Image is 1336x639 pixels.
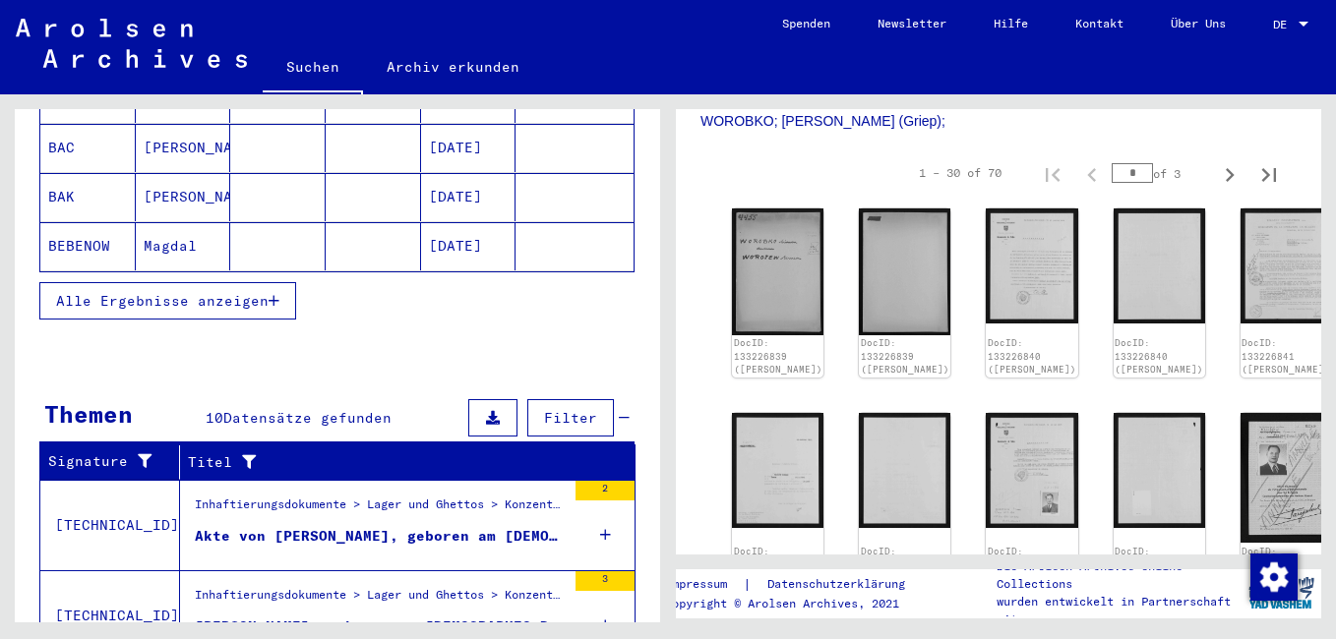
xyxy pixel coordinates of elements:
[421,222,516,270] mat-cell: [DATE]
[136,124,231,172] mat-cell: [PERSON_NAME]
[986,208,1077,323] img: 001.jpg
[988,337,1076,375] a: DocID: 133226840 ([PERSON_NAME])
[195,586,566,613] div: Inhaftierungsdokumente > Lager und Ghettos > Konzentrationslager [GEOGRAPHIC_DATA] > Individuelle...
[752,574,929,595] a: Datenschutzerklärung
[40,173,136,221] mat-cell: BAK
[1250,553,1298,601] img: Zustimmung ändern
[1115,337,1203,375] a: DocID: 133226840 ([PERSON_NAME])
[40,222,136,270] mat-cell: BEBENOW
[859,208,950,335] img: 002.jpg
[576,481,635,500] div: 2
[40,124,136,172] mat-cell: BAC
[576,571,635,591] div: 3
[732,208,823,335] img: 001.jpg
[997,557,1241,593] p: Die Arolsen Archives Online-Collections
[734,337,822,375] a: DocID: 133226839 ([PERSON_NAME])
[986,413,1077,528] img: 001.jpg
[1249,153,1289,193] button: Last page
[195,495,566,523] div: Inhaftierungsdokumente > Lager und Ghettos > Konzentrationslager Herzogenbusch-Vught > Individuel...
[861,337,949,375] a: DocID: 133226839 ([PERSON_NAME])
[1112,164,1210,183] div: of 3
[188,452,596,473] div: Titel
[39,282,296,319] button: Alle Ergebnisse anzeigen
[363,43,543,90] a: Archiv erkunden
[1114,413,1205,528] img: 002.jpg
[1241,208,1332,323] img: 001.jpg
[861,546,949,583] a: DocID: 133226842 ([PERSON_NAME])
[1114,208,1205,323] img: 002.jpg
[263,43,363,94] a: Suchen
[195,526,566,547] div: Akte von [PERSON_NAME], geboren am [DEMOGRAPHIC_DATA]
[136,173,231,221] mat-cell: [PERSON_NAME]
[40,480,180,570] td: [TECHNICAL_ID]
[1273,18,1295,31] span: DE
[44,396,133,432] div: Themen
[997,593,1241,628] p: wurden entwickelt in Partnerschaft mit
[1241,413,1332,543] img: 001.jpg
[919,164,1002,182] div: 1 – 30 of 70
[734,546,822,583] a: DocID: 133226842 ([PERSON_NAME])
[988,546,1076,583] a: DocID: 133226843 ([PERSON_NAME])
[665,574,743,595] a: Impressum
[421,173,516,221] mat-cell: [DATE]
[1242,546,1330,583] a: DocID: 133226844 ([PERSON_NAME])
[859,413,950,528] img: 002.jpg
[1242,337,1330,375] a: DocID: 133226841 ([PERSON_NAME])
[665,595,929,612] p: Copyright © Arolsen Archives, 2021
[1249,552,1297,600] div: Zustimmung ändern
[665,574,929,595] div: |
[188,446,616,478] div: Titel
[195,616,566,637] div: [PERSON_NAME], geboren am [DEMOGRAPHIC_DATA], geboren in [GEOGRAPHIC_DATA], [GEOGRAPHIC_DATA]
[1210,153,1249,193] button: Next page
[544,409,597,427] span: Filter
[136,222,231,270] mat-cell: Magdal
[732,413,823,528] img: 001.jpg
[48,446,184,478] div: Signature
[1115,546,1203,583] a: DocID: 133226843 ([PERSON_NAME])
[700,111,1297,132] p: WOROBKO; [PERSON_NAME] (Griep);
[1072,153,1112,193] button: Previous page
[1033,153,1072,193] button: First page
[527,399,614,436] button: Filter
[1245,568,1318,617] img: yv_logo.png
[16,19,247,68] img: Arolsen_neg.svg
[223,409,392,427] span: Datensätze gefunden
[56,292,269,310] span: Alle Ergebnisse anzeigen
[206,409,223,427] span: 10
[421,124,516,172] mat-cell: [DATE]
[48,451,164,472] div: Signature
